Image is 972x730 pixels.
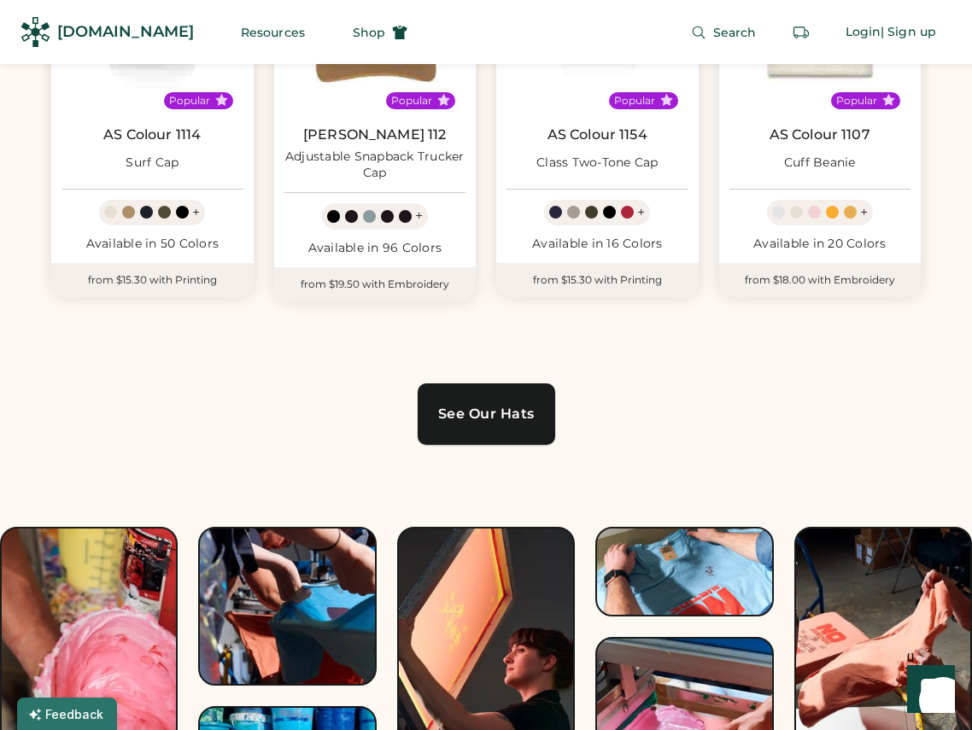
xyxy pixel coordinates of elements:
[126,155,179,172] div: Surf Cap
[784,15,818,50] button: Retrieve an order
[418,383,555,445] a: See Our Hats
[547,126,647,143] a: AS Colour 1154
[61,236,243,253] div: Available in 50 Colors
[169,94,210,108] div: Popular
[637,203,645,222] div: +
[713,26,757,38] span: Search
[353,26,385,38] span: Shop
[719,263,922,297] div: from $18.00 with Embroidery
[103,126,201,143] a: AS Colour 1114
[20,17,50,47] img: Rendered Logo - Screens
[784,155,856,172] div: Cuff Beanie
[770,126,870,143] a: AS Colour 1107
[836,94,877,108] div: Popular
[51,263,254,297] div: from $15.30 with Printing
[274,267,477,301] div: from $19.50 with Embroidery
[332,15,428,50] button: Shop
[391,94,432,108] div: Popular
[192,203,200,222] div: +
[860,203,868,222] div: +
[496,263,699,297] div: from $15.30 with Printing
[614,94,655,108] div: Popular
[846,24,881,41] div: Login
[881,24,936,41] div: | Sign up
[437,94,450,107] button: Popular Style
[891,653,964,727] iframe: Front Chat
[729,236,911,253] div: Available in 20 Colors
[660,94,673,107] button: Popular Style
[303,126,447,143] a: [PERSON_NAME] 112
[882,94,895,107] button: Popular Style
[284,240,466,257] div: Available in 96 Colors
[57,21,194,43] div: [DOMAIN_NAME]
[670,15,777,50] button: Search
[284,149,466,183] div: Adjustable Snapback Trucker Cap
[506,236,688,253] div: Available in 16 Colors
[438,407,535,421] div: See Our Hats
[220,15,325,50] button: Resources
[415,207,423,225] div: +
[536,155,659,172] div: Class Two-Tone Cap
[215,94,228,107] button: Popular Style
